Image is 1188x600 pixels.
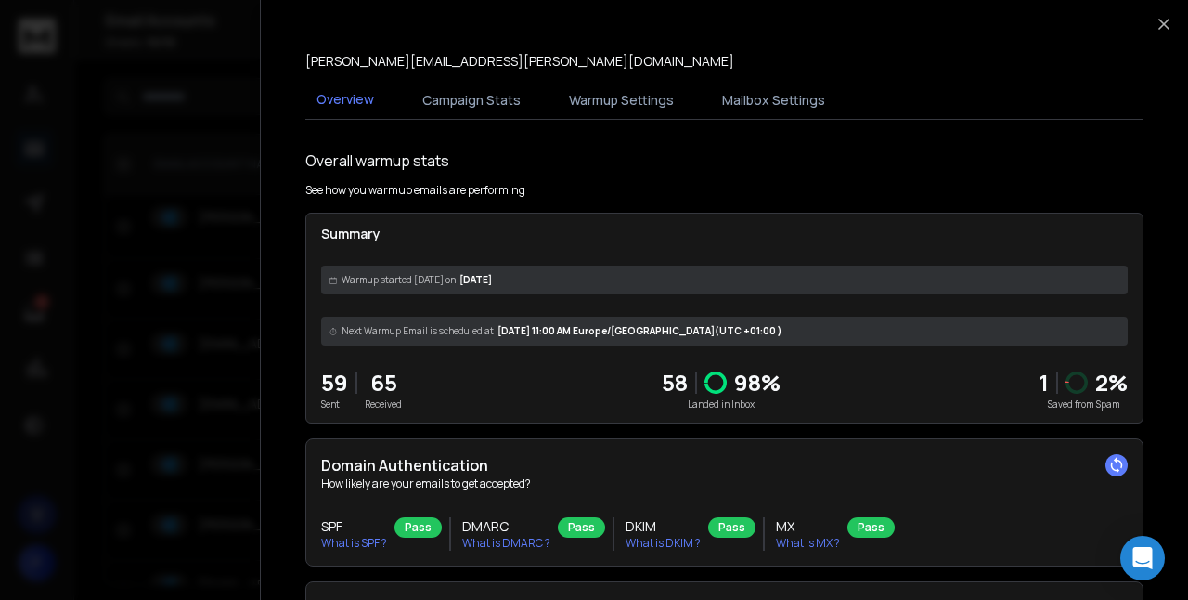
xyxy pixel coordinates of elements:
p: What is DKIM ? [626,536,701,551]
p: [PERSON_NAME][EMAIL_ADDRESS][PERSON_NAME][DOMAIN_NAME] [305,52,734,71]
p: Sent [321,398,348,411]
p: How likely are your emails to get accepted? [321,476,1128,491]
p: What is MX ? [776,536,840,551]
p: 58 [662,368,688,398]
h3: SPF [321,517,387,536]
p: See how you warmup emails are performing [305,183,525,198]
div: Pass [394,517,442,538]
h1: Overall warmup stats [305,150,449,172]
p: What is SPF ? [321,536,387,551]
div: Open Intercom Messenger [1120,536,1165,580]
p: 65 [365,368,402,398]
p: Received [365,398,402,411]
p: Saved from Spam [1039,398,1128,411]
h2: Domain Authentication [321,454,1128,476]
p: 98 % [734,368,781,398]
div: Pass [558,517,605,538]
span: Next Warmup Email is scheduled at [342,324,494,338]
button: Warmup Settings [558,80,685,121]
button: Mailbox Settings [711,80,836,121]
button: Campaign Stats [411,80,532,121]
strong: 1 [1039,367,1049,398]
div: Pass [847,517,895,538]
button: Overview [305,79,385,122]
p: What is DMARC ? [462,536,550,551]
h3: DMARC [462,517,550,536]
h3: DKIM [626,517,701,536]
div: Pass [708,517,755,538]
div: [DATE] [321,266,1128,294]
h3: MX [776,517,840,536]
div: [DATE] 11:00 AM Europe/[GEOGRAPHIC_DATA] (UTC +01:00 ) [321,317,1128,346]
p: Landed in Inbox [662,398,781,411]
p: 59 [321,368,348,398]
p: Summary [321,225,1128,243]
span: Warmup started [DATE] on [342,273,456,287]
p: 2 % [1095,368,1128,398]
